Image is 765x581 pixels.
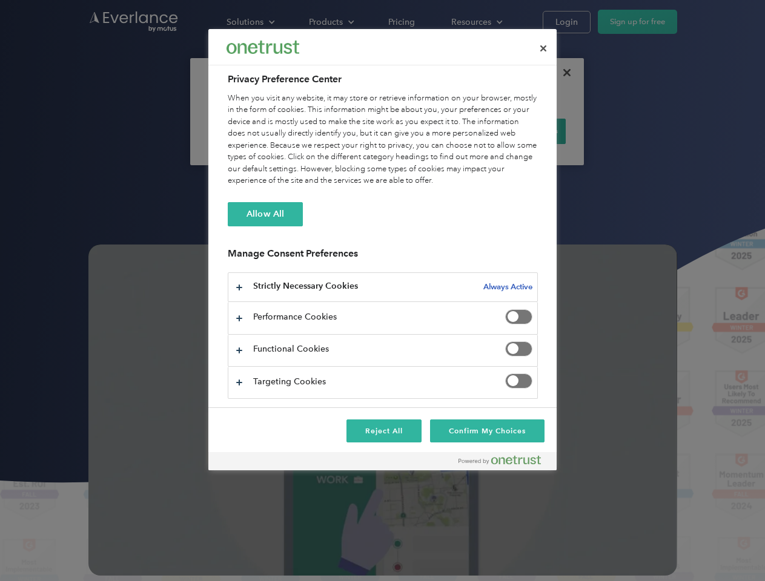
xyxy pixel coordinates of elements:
div: When you visit any website, it may store or retrieve information on your browser, mostly in the f... [228,93,538,187]
button: Allow All [228,202,303,226]
div: Privacy Preference Center [208,29,557,470]
img: Everlance [227,41,299,53]
h3: Manage Consent Preferences [228,248,538,266]
a: Powered by OneTrust Opens in a new Tab [459,455,551,470]
input: Submit [89,72,150,97]
h2: Privacy Preference Center [228,72,538,87]
button: Confirm My Choices [430,419,545,442]
button: Reject All [346,419,422,442]
button: Close [530,35,557,62]
img: Powered by OneTrust Opens in a new Tab [459,455,541,465]
div: Preference center [208,29,557,470]
div: Everlance [227,35,299,59]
